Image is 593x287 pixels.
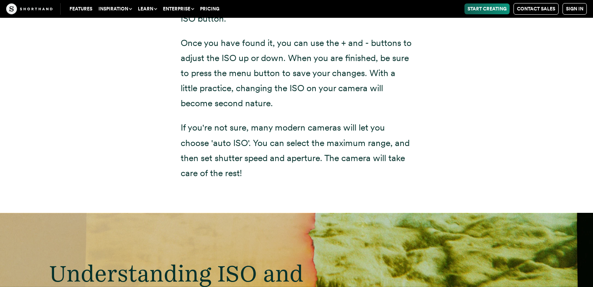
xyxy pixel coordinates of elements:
a: Contact Sales [513,3,559,15]
p: If you're not sure, many modern cameras will let you choose 'auto ISO'. You can select the maximu... [181,120,412,180]
img: The Craft [6,3,53,14]
button: Inspiration [95,3,135,14]
a: Features [66,3,95,14]
button: Learn [135,3,160,14]
button: Enterprise [160,3,197,14]
a: Start Creating [464,3,510,14]
p: Once you have found it, you can use the + and - buttons to adjust the ISO up or down. When you ar... [181,36,412,111]
a: Pricing [197,3,222,14]
a: Sign in [563,3,587,15]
